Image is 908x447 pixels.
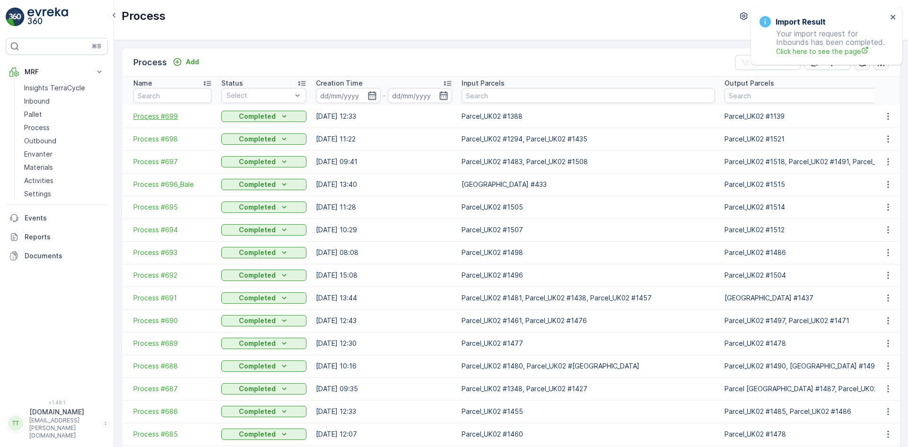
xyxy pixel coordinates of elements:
[457,105,720,128] td: Parcel_UK02 #1388
[133,361,212,371] a: Process #688
[221,429,306,440] button: Completed
[20,81,108,95] a: Insights TerraCycle
[133,384,212,394] a: Process #687
[457,287,720,309] td: Parcel_UK02 #1481, Parcel_UK02 #1438, Parcel_UK02 #1457
[227,91,292,100] p: Select
[239,316,276,325] p: Completed
[133,180,212,189] a: Process #696_Bale
[6,407,108,439] button: TT[DOMAIN_NAME][EMAIL_ADDRESS][PERSON_NAME][DOMAIN_NAME]
[221,270,306,281] button: Completed
[133,112,212,121] a: Process #699
[6,246,108,265] a: Documents
[457,128,720,150] td: Parcel_UK02 #1294, Parcel_UK02 #1435
[239,384,276,394] p: Completed
[311,355,457,377] td: [DATE] 10:16
[6,228,108,246] a: Reports
[133,339,212,348] a: Process #689
[890,13,897,22] button: close
[221,111,306,122] button: Completed
[457,241,720,264] td: Parcel_UK02 #1498
[221,360,306,372] button: Completed
[311,309,457,332] td: [DATE] 12:43
[27,8,68,26] img: logo_light-DOdMpM7g.png
[133,248,212,257] a: Process #693
[457,150,720,173] td: Parcel_UK02 #1483, Parcel_UK02 #1508
[24,123,50,132] p: Process
[462,79,505,88] p: Input Parcels
[311,264,457,287] td: [DATE] 15:08
[20,108,108,121] a: Pallet
[221,224,306,236] button: Completed
[725,79,774,88] p: Output Parcels
[20,174,108,187] a: Activities
[221,338,306,349] button: Completed
[133,88,212,103] input: Search
[133,157,212,167] a: Process #697
[311,219,457,241] td: [DATE] 10:29
[221,406,306,417] button: Completed
[20,95,108,108] a: Inbound
[239,112,276,121] p: Completed
[457,355,720,377] td: Parcel_UK02 #1480, Parcel_UK02 #[GEOGRAPHIC_DATA]
[311,173,457,196] td: [DATE] 13:40
[221,133,306,145] button: Completed
[20,148,108,161] a: Envanter
[457,377,720,400] td: Parcel_UK02 #1348, Parcel_UK02 #1427
[311,105,457,128] td: [DATE] 12:33
[24,163,53,172] p: Materials
[25,67,89,77] p: MRF
[20,187,108,201] a: Settings
[133,407,212,416] a: Process #686
[311,128,457,150] td: [DATE] 11:22
[24,149,52,159] p: Envanter
[311,332,457,355] td: [DATE] 12:30
[239,180,276,189] p: Completed
[221,79,243,88] p: Status
[133,293,212,303] a: Process #691
[133,271,212,280] span: Process #692
[221,247,306,258] button: Completed
[133,202,212,212] a: Process #695
[221,383,306,394] button: Completed
[92,43,101,50] p: ⌘B
[24,83,85,93] p: Insights TerraCycle
[133,79,152,88] p: Name
[457,264,720,287] td: Parcel_UK02 #1496
[122,9,166,24] p: Process
[25,251,104,261] p: Documents
[457,196,720,219] td: Parcel_UK02 #1505
[311,423,457,446] td: [DATE] 12:07
[457,219,720,241] td: Parcel_UK02 #1507
[24,110,42,119] p: Pallet
[221,315,306,326] button: Completed
[221,179,306,190] button: Completed
[760,29,887,56] p: Your import request for Inbounds has been completed.
[8,416,23,431] div: TT
[239,361,276,371] p: Completed
[221,202,306,213] button: Completed
[133,316,212,325] a: Process #690
[24,96,50,106] p: Inbound
[239,225,276,235] p: Completed
[20,134,108,148] a: Outbound
[133,56,167,69] p: Process
[239,293,276,303] p: Completed
[239,429,276,439] p: Completed
[311,287,457,309] td: [DATE] 13:44
[776,46,887,56] span: Click here to see the page
[239,271,276,280] p: Completed
[24,176,53,185] p: Activities
[311,196,457,219] td: [DATE] 11:28
[311,377,457,400] td: [DATE] 09:35
[457,423,720,446] td: Parcel_UK02 #1460
[221,292,306,304] button: Completed
[169,56,203,68] button: Add
[776,16,826,27] h3: Import Result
